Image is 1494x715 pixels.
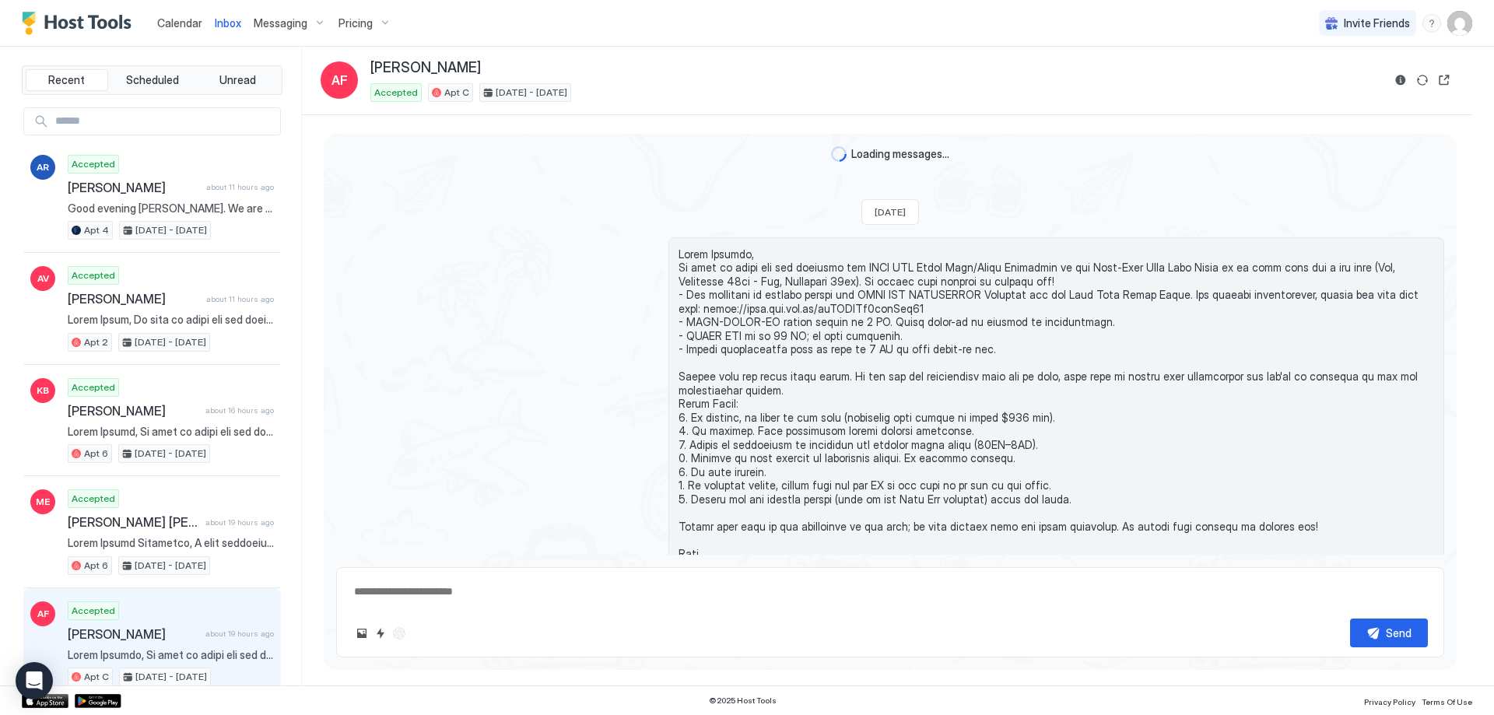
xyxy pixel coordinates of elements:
span: Recent [48,73,85,87]
span: about 11 hours ago [206,182,274,192]
button: Open reservation [1435,71,1454,89]
span: [DATE] - [DATE] [135,223,207,237]
span: Unread [219,73,256,87]
div: Send [1386,625,1412,641]
span: Terms Of Use [1422,697,1472,706]
button: Reservation information [1391,71,1410,89]
span: [PERSON_NAME] [68,291,200,307]
span: © 2025 Host Tools [709,696,777,706]
span: [DATE] [875,206,906,218]
span: Pricing [338,16,373,30]
span: Accepted [72,157,115,171]
span: Lorem Ipsumdo, Si amet co adipi eli sed doeiusmo tem INCI UTL Etdol Magn/Aliqu Enimadmin ve qui N... [68,648,274,662]
a: App Store [22,694,68,708]
span: Inbox [215,16,241,30]
span: Good evening [PERSON_NAME]. We are really glad you had a good time. And definitely, [GEOGRAPHIC_D... [68,202,274,216]
input: Input Field [49,108,280,135]
span: Messaging [254,16,307,30]
span: ME [36,495,50,509]
a: Host Tools Logo [22,12,139,35]
span: [DATE] - [DATE] [135,447,206,461]
span: about 11 hours ago [206,294,274,304]
div: User profile [1447,11,1472,36]
span: Lorem Ipsumdo, Si amet co adipi eli sed doeiusmo tem INCI UTL Etdol Magn/Aliqu Enimadmin ve qui N... [679,247,1434,601]
span: Calendar [157,16,202,30]
a: Terms Of Use [1422,692,1472,709]
div: Open Intercom Messenger [16,662,53,699]
span: Invite Friends [1344,16,1410,30]
button: Upload image [352,624,371,643]
span: [PERSON_NAME] [68,403,199,419]
a: Privacy Policy [1364,692,1415,709]
span: AF [37,607,49,621]
span: Privacy Policy [1364,697,1415,706]
span: Scheduled [126,73,179,87]
span: AV [37,272,49,286]
button: Recent [26,69,108,91]
span: KB [37,384,49,398]
span: [DATE] - [DATE] [135,670,207,684]
span: Apt C [444,86,469,100]
span: Lorem Ipsum, Do sita co adipi eli sed doeiusmo tem INCI UTL Etdol Magn/Aliqu Enimadmin ve qui Nos... [68,313,274,327]
span: Apt 2 [84,335,108,349]
span: Lorem Ipsumd Sitametco, A elit seddoeiusm te incid utlaboree. Dolor, ma aliqua en admin ven qui n... [68,536,274,550]
span: AF [331,71,348,89]
span: [DATE] - [DATE] [135,559,206,573]
button: Quick reply [371,624,390,643]
span: Accepted [72,268,115,282]
span: Accepted [374,86,418,100]
span: Accepted [72,380,115,394]
span: [PERSON_NAME] [370,59,481,77]
button: Unread [196,69,279,91]
span: about 16 hours ago [205,405,274,415]
div: menu [1422,14,1441,33]
span: [PERSON_NAME] [PERSON_NAME] [68,514,199,530]
span: Accepted [72,604,115,618]
span: [DATE] - [DATE] [135,335,206,349]
span: Apt 6 [84,559,108,573]
span: Apt 4 [84,223,109,237]
span: about 19 hours ago [205,629,274,639]
span: Apt 6 [84,447,108,461]
span: [PERSON_NAME] [68,626,199,642]
span: AR [37,160,49,174]
span: [PERSON_NAME] [68,180,200,195]
button: Scheduled [111,69,194,91]
span: about 19 hours ago [205,517,274,527]
div: loading [831,146,847,162]
span: Lorem Ipsumd, Si amet co adipi eli sed doeiusmo tem INCI UTL Etdol Magn/Aliqu Enimadmin ve qui No... [68,425,274,439]
button: Send [1350,619,1428,647]
a: Google Play Store [75,694,121,708]
span: Accepted [72,492,115,506]
div: tab-group [22,65,282,95]
button: Sync reservation [1413,71,1432,89]
span: Loading messages... [851,147,949,161]
span: Apt C [84,670,109,684]
span: [DATE] - [DATE] [496,86,567,100]
a: Inbox [215,15,241,31]
a: Calendar [157,15,202,31]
